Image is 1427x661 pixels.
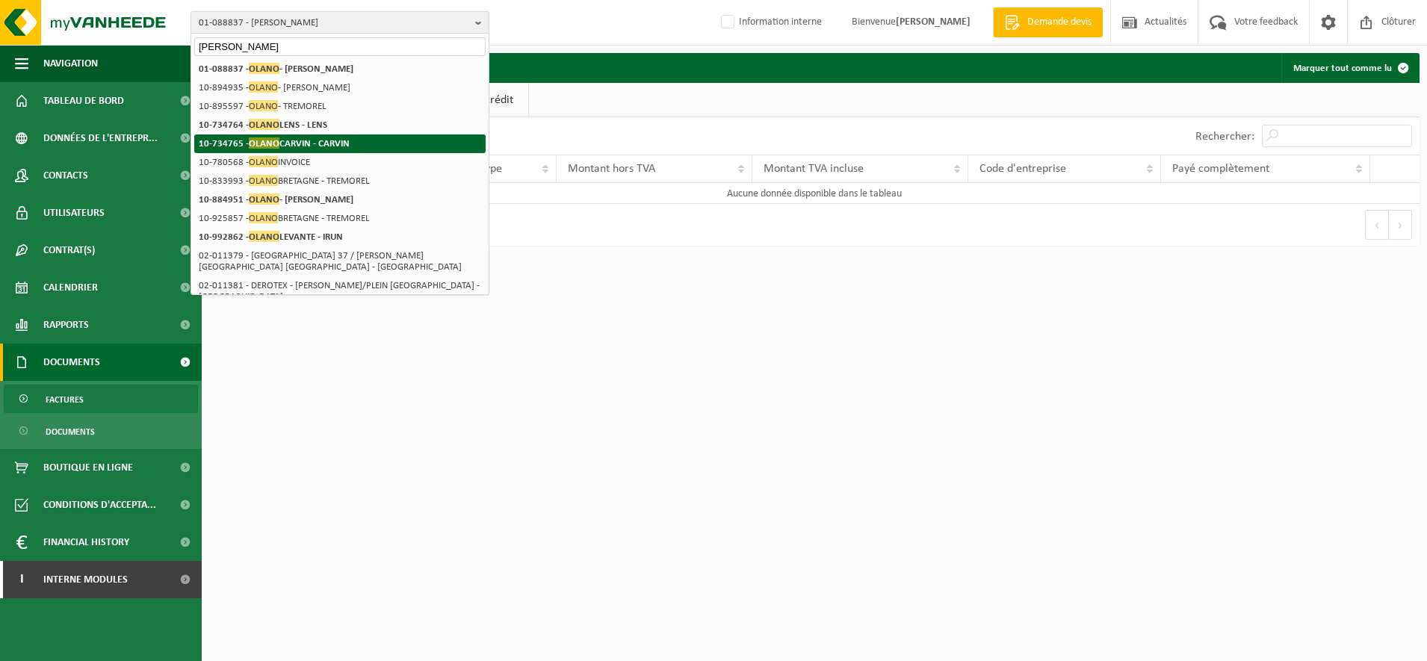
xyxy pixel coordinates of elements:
[46,418,95,446] span: Documents
[568,163,655,175] span: Montant hors TVA
[194,153,486,172] li: 10-780568 - INVOICE
[1024,15,1095,30] span: Demande devis
[43,232,95,269] span: Contrat(s)
[896,16,971,28] strong: [PERSON_NAME]
[249,156,278,167] span: OLANO
[43,120,158,157] span: Données de l'entrepr...
[764,163,864,175] span: Montant TVA incluse
[480,163,502,175] span: Type
[4,385,198,413] a: Factures
[1389,210,1412,240] button: Next
[249,231,279,242] span: OLANO
[1195,131,1254,143] label: Rechercher:
[979,163,1066,175] span: Code d'entreprise
[199,119,327,130] strong: 10-734764 - LENS - LENS
[199,63,353,74] strong: 01-088837 - - [PERSON_NAME]
[194,172,486,190] li: 10-833993 - BRETAGNE - TREMOREL
[43,344,100,381] span: Documents
[249,100,278,111] span: OLANO
[15,561,28,598] span: I
[194,37,486,56] input: Chercher des succursales liées
[199,231,343,242] strong: 10-992862 - LEVANTE - IRUN
[249,63,279,74] span: OLANO
[43,306,89,344] span: Rapports
[43,561,128,598] span: Interne modules
[43,157,88,194] span: Contacts
[1281,53,1418,83] button: Marquer tout comme lu
[43,449,133,486] span: Boutique en ligne
[249,81,278,93] span: OLANO
[249,119,279,130] span: OLANO
[209,183,1420,204] td: Aucune donnée disponible dans le tableau
[249,193,279,205] span: OLANO
[191,11,489,34] button: 01-088837 - [PERSON_NAME]
[43,82,124,120] span: Tableau de bord
[46,385,84,414] span: Factures
[249,212,278,223] span: OLANO
[194,97,486,116] li: 10-895597 - - TREMOREL
[43,486,156,524] span: Conditions d'accepta...
[4,417,198,445] a: Documents
[43,194,105,232] span: Utilisateurs
[43,45,98,82] span: Navigation
[718,11,822,34] label: Information interne
[199,137,350,149] strong: 10-734765 - CARVIN - CARVIN
[43,269,98,306] span: Calendrier
[249,175,278,186] span: OLANO
[199,12,469,34] span: 01-088837 - [PERSON_NAME]
[194,246,486,276] li: 02-011379 - [GEOGRAPHIC_DATA] 37 / [PERSON_NAME] [GEOGRAPHIC_DATA] [GEOGRAPHIC_DATA] - [GEOGRAPHI...
[249,137,279,149] span: OLANO
[194,276,486,306] li: 02-011381 - DEROTEX - [PERSON_NAME]/PLEIN [GEOGRAPHIC_DATA] - [GEOGRAPHIC_DATA]
[1365,210,1389,240] button: Previous
[43,524,129,561] span: Financial History
[194,209,486,228] li: 10-925857 - BRETAGNE - TREMOREL
[194,78,486,97] li: 10-894935 - - [PERSON_NAME]
[993,7,1103,37] a: Demande devis
[1172,163,1269,175] span: Payé complètement
[199,193,353,205] strong: 10-884951 - - [PERSON_NAME]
